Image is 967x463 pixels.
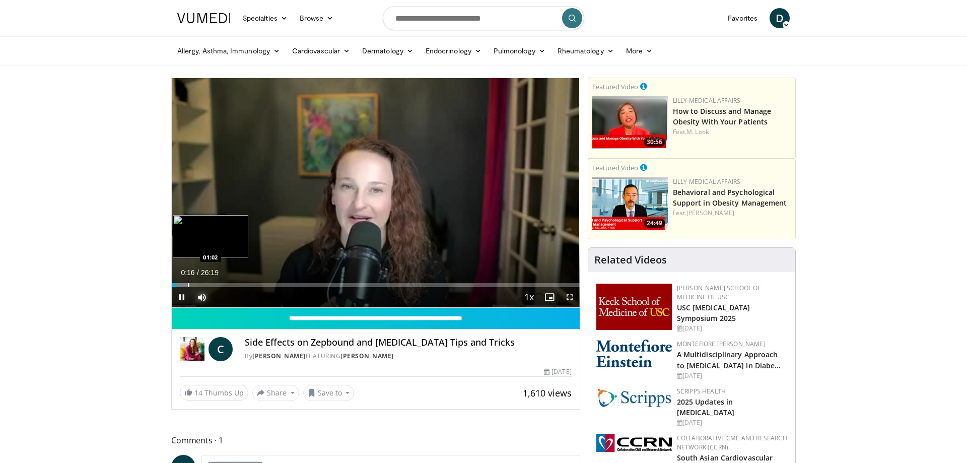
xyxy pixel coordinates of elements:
[677,324,787,333] div: [DATE]
[592,177,668,230] img: ba3304f6-7838-4e41-9c0f-2e31ebde6754.png.150x105_q85_crop-smart_upscale.png
[673,106,772,126] a: How to Discuss and Manage Obesity With Your Patients
[209,337,233,361] a: C
[770,8,790,28] a: D
[245,337,571,348] h4: Side Effects on Zepbound and [MEDICAL_DATA] Tips and Tricks
[620,41,659,61] a: More
[592,82,638,91] small: Featured Video
[383,6,584,30] input: Search topics, interventions
[596,434,672,452] img: a04ee3ba-8487-4636-b0fb-5e8d268f3737.png.150x105_q85_autocrop_double_scale_upscale_version-0.2.png
[677,340,766,348] a: Montefiore [PERSON_NAME]
[596,387,672,408] img: c9f2b0b7-b02a-4276-a72a-b0cbb4230bc1.jpg.150x105_q85_autocrop_double_scale_upscale_version-0.2.jpg
[592,96,668,149] img: c98a6a29-1ea0-4bd5-8cf5-4d1e188984a7.png.150x105_q85_crop-smart_upscale.png
[201,269,219,277] span: 26:19
[286,41,356,61] a: Cardiovascular
[644,138,665,147] span: 30:56
[673,177,741,186] a: Lilly Medical Affairs
[596,284,672,330] img: 7b941f1f-d101-407a-8bfa-07bd47db01ba.png.150x105_q85_autocrop_double_scale_upscale_version-0.2.jpg
[180,385,248,401] a: 14 Thumbs Up
[544,367,571,376] div: [DATE]
[420,41,488,61] a: Endocrinology
[594,254,667,266] h4: Related Videos
[677,350,781,370] a: A Multidisciplinary Approach to [MEDICAL_DATA] in Diabe…
[673,96,741,105] a: Lilly Medical Affairs
[294,8,340,28] a: Browse
[181,269,194,277] span: 0:16
[592,96,668,149] a: 30:56
[237,8,294,28] a: Specialties
[171,434,580,447] span: Comments 1
[303,385,355,401] button: Save to
[172,287,192,307] button: Pause
[551,41,620,61] a: Rheumatology
[252,385,299,401] button: Share
[673,127,791,137] div: Feat.
[686,209,734,217] a: [PERSON_NAME]
[171,41,286,61] a: Allergy, Asthma, Immunology
[173,215,248,257] img: image.jpeg
[172,78,580,308] video-js: Video Player
[172,283,580,287] div: Progress Bar
[677,418,787,427] div: [DATE]
[677,303,750,323] a: USC [MEDICAL_DATA] Symposium 2025
[677,284,761,301] a: [PERSON_NAME] School of Medicine of USC
[673,209,791,218] div: Feat.
[177,13,231,23] img: VuMedi Logo
[488,41,551,61] a: Pulmonology
[677,434,787,451] a: Collaborative CME and Research Network (CCRN)
[180,337,204,361] img: Dr. Carolynn Francavilla
[539,287,560,307] button: Enable picture-in-picture mode
[686,127,709,136] a: M. Look
[523,387,572,399] span: 1,610 views
[677,397,734,417] a: 2025 Updates in [MEDICAL_DATA]
[192,287,212,307] button: Mute
[519,287,539,307] button: Playback Rate
[340,352,394,360] a: [PERSON_NAME]
[644,219,665,228] span: 24:49
[677,387,726,395] a: Scripps Health
[677,371,787,380] div: [DATE]
[592,177,668,230] a: 24:49
[245,352,571,361] div: By FEATURING
[252,352,306,360] a: [PERSON_NAME]
[356,41,420,61] a: Dermatology
[673,187,787,208] a: Behavioral and Psychological Support in Obesity Management
[197,269,199,277] span: /
[560,287,580,307] button: Fullscreen
[596,340,672,367] img: b0142b4c-93a1-4b58-8f91-5265c282693c.png.150x105_q85_autocrop_double_scale_upscale_version-0.2.png
[722,8,764,28] a: Favorites
[592,163,638,172] small: Featured Video
[194,388,202,398] span: 14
